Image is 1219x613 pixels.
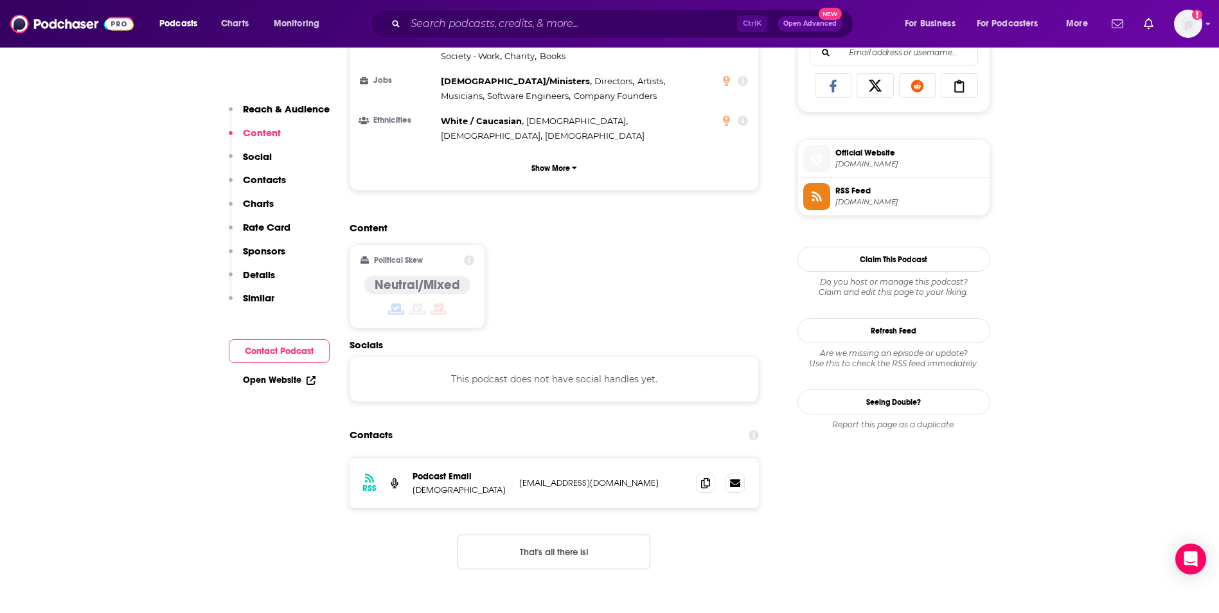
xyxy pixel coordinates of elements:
span: Society - Work [441,51,500,61]
h2: Socials [350,339,760,351]
button: open menu [1057,13,1104,34]
span: [DEMOGRAPHIC_DATA]/Ministers [441,76,590,86]
span: , [487,89,571,103]
svg: Add a profile image [1192,10,1202,20]
div: Claim and edit this page to your liking. [797,277,990,298]
span: [DEMOGRAPHIC_DATA] [441,130,540,141]
button: Details [229,269,275,292]
button: open menu [896,13,972,34]
span: Open Advanced [783,21,837,27]
span: , [441,74,592,89]
span: [DEMOGRAPHIC_DATA] [526,116,626,126]
span: Company Founders [574,91,657,101]
a: Show notifications dropdown [1139,13,1159,35]
span: White / Caucasian [441,116,522,126]
p: Content [243,127,281,139]
span: RSS Feed [835,185,984,197]
a: RSS Feed[DOMAIN_NAME] [803,183,984,210]
span: More [1066,15,1088,33]
input: Email address or username... [821,40,967,65]
span: Musicians [441,91,483,101]
span: Podcasts [159,15,197,33]
span: allpeoplesminneapolis.com [835,159,984,169]
span: New [819,8,842,20]
a: Share on Reddit [899,73,936,98]
button: open menu [150,13,214,34]
span: Ctrl K [737,15,767,32]
span: allpeoplesminneapolis.com [835,197,984,207]
p: Rate Card [243,221,290,233]
button: open menu [968,13,1057,34]
span: Charity [504,51,535,61]
p: Sponsors [243,245,285,257]
p: [EMAIL_ADDRESS][DOMAIN_NAME] [519,477,686,488]
p: Details [243,269,275,281]
p: Similar [243,292,274,304]
button: Charts [229,197,274,221]
button: Content [229,127,281,150]
button: Social [229,150,272,174]
div: Are we missing an episode or update? Use this to check the RSS feed immediately. [797,348,990,369]
button: Show profile menu [1174,10,1202,38]
span: [DEMOGRAPHIC_DATA] [545,130,645,141]
p: Charts [243,197,274,209]
span: , [504,49,537,64]
span: Directors [594,76,632,86]
span: Charts [221,15,249,33]
span: , [594,74,634,89]
button: Open AdvancedNew [778,16,842,31]
p: Podcast Email [413,471,509,482]
button: Claim This Podcast [797,247,990,272]
p: Reach & Audience [243,103,330,115]
img: User Profile [1174,10,1202,38]
button: Show More [360,156,749,180]
div: Report this page as a duplicate. [797,420,990,430]
span: For Podcasters [977,15,1038,33]
div: Search followers [810,40,978,66]
input: Search podcasts, credits, & more... [405,13,737,34]
button: Refresh Feed [797,318,990,343]
span: , [637,74,665,89]
h3: Ethnicities [360,116,436,125]
span: Logged in as smacnaughton [1174,10,1202,38]
p: Show More [531,164,570,173]
span: , [526,114,628,129]
span: Artists [637,76,663,86]
h3: RSS [362,483,377,493]
button: Contact Podcast [229,339,330,363]
span: Do you host or manage this podcast? [797,277,990,287]
p: Social [243,150,272,163]
span: Books [540,51,565,61]
p: [DEMOGRAPHIC_DATA] [413,484,509,495]
a: Copy Link [941,73,978,98]
h3: Jobs [360,76,436,85]
button: open menu [265,13,336,34]
button: Rate Card [229,221,290,245]
button: Contacts [229,173,286,197]
span: Software Engineers [487,91,569,101]
button: Similar [229,292,274,315]
span: , [441,129,542,143]
h4: Neutral/Mixed [375,277,460,293]
div: This podcast does not have social handles yet. [350,356,760,402]
a: Seeing Double? [797,389,990,414]
a: Show notifications dropdown [1107,13,1128,35]
h2: Content [350,222,749,234]
p: Contacts [243,173,286,186]
img: Podchaser - Follow, Share and Rate Podcasts [10,12,134,36]
span: Official Website [835,147,984,159]
a: Official Website[DOMAIN_NAME] [803,145,984,172]
div: Open Intercom Messenger [1175,544,1206,574]
a: Open Website [243,375,316,386]
div: Search podcasts, credits, & more... [382,9,866,39]
h2: Contacts [350,423,393,447]
span: Monitoring [274,15,319,33]
button: Sponsors [229,245,285,269]
button: Nothing here. [458,535,650,569]
a: Share on X/Twitter [857,73,894,98]
span: For Business [905,15,956,33]
button: Reach & Audience [229,103,330,127]
span: , [441,114,524,129]
span: , [441,89,485,103]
